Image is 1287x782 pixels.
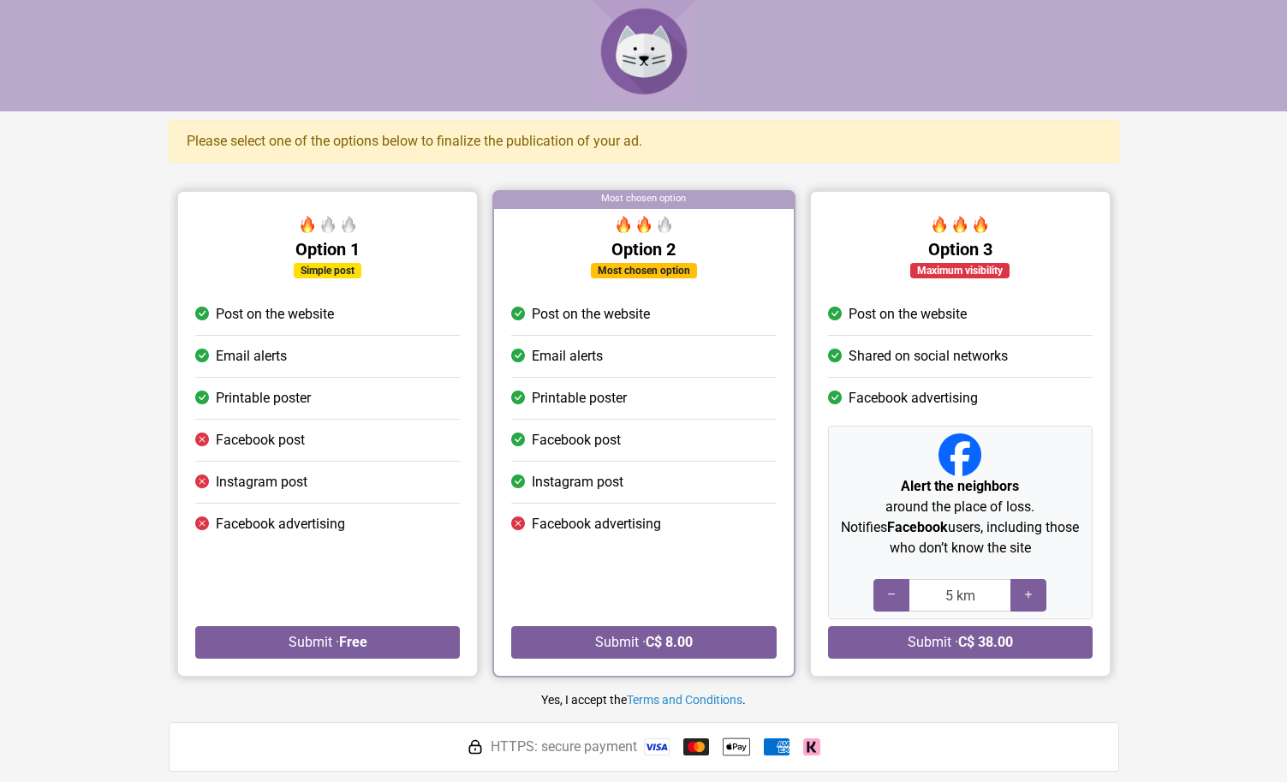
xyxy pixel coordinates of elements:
span: Facebook advertising [216,514,345,534]
strong: Facebook [887,519,948,535]
div: Simple post [294,263,361,278]
span: Post on the website [216,304,334,325]
img: Mastercard [683,738,709,755]
img: Apple Pay [723,733,750,761]
p: around the place of loss. [835,476,1084,517]
small: Yes, I accept the . [541,693,746,707]
img: Visa [644,738,670,755]
strong: Free [338,634,366,650]
span: Email alerts [532,346,603,367]
span: Printable poster [532,388,627,409]
div: Please select one of the options below to finalize the publication of your ad. [169,120,1119,163]
span: Post on the website [532,304,650,325]
span: Email alerts [216,346,287,367]
span: Post on the website [848,304,966,325]
span: Facebook advertising [848,388,977,409]
button: Submit ·Free [195,626,460,659]
strong: C$ 38.00 [957,634,1012,650]
img: Klarna [803,738,820,755]
div: Maximum visibility [910,263,1010,278]
span: Instagram post [532,472,623,492]
h5: Option 3 [827,239,1092,260]
span: Facebook post [532,430,621,451]
div: Most chosen option [494,192,793,209]
a: Terms and Conditions [627,693,742,707]
div: Most chosen option [590,263,696,278]
h5: Option 2 [511,239,776,260]
span: Printable poster [216,388,311,409]
span: Shared on social networks [848,346,1007,367]
strong: C$ 8.00 [645,634,692,650]
button: Submit ·C$ 8.00 [511,626,776,659]
img: HTTPS: secure payment [467,738,484,755]
strong: Alert the neighbors [901,478,1019,494]
span: Instagram post [216,472,307,492]
p: Notifies users, including those who don’t know the site [835,517,1084,558]
button: Submit ·C$ 38.00 [827,626,1092,659]
h5: Option 1 [195,239,460,260]
img: American Express [764,738,789,755]
img: Facebook [938,433,981,476]
span: Facebook advertising [532,514,661,534]
span: HTTPS: secure payment [491,737,637,757]
span: Facebook post [216,430,305,451]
